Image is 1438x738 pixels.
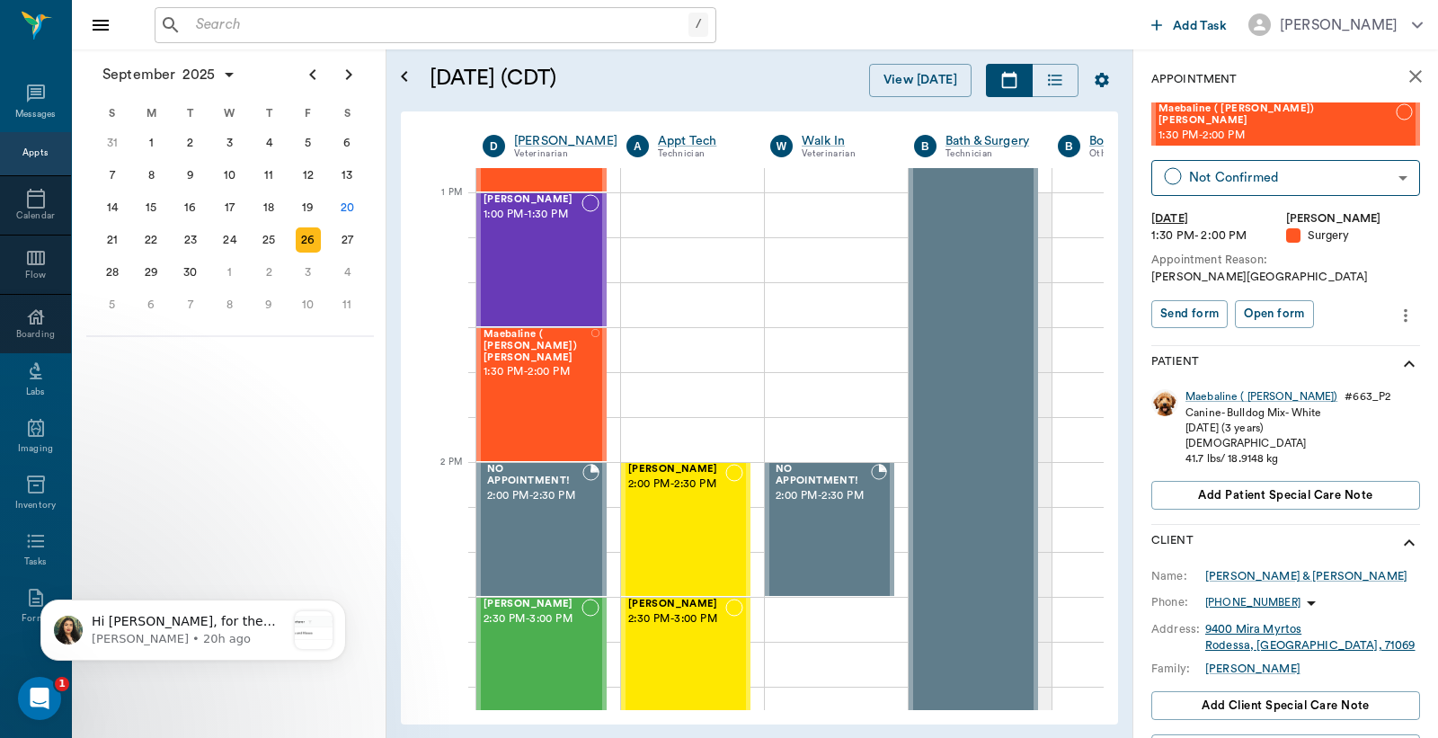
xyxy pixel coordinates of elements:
button: Next page [331,57,367,93]
div: Thursday, October 2, 2025 [256,260,281,285]
span: 1:30 PM - 2:00 PM [1158,127,1396,145]
div: S [327,100,367,127]
div: Sunday, September 21, 2025 [100,227,125,253]
span: 1:00 PM - 1:30 PM [484,206,581,224]
div: Sunday, September 14, 2025 [100,195,125,220]
div: Thursday, September 4, 2025 [256,130,281,156]
div: NOT_CONFIRMED, 2:00 PM - 2:30 PM [621,462,750,597]
div: Tuesday, October 7, 2025 [178,292,203,317]
span: September [99,62,179,87]
div: Friday, September 5, 2025 [296,130,321,156]
div: Sunday, September 7, 2025 [100,163,125,188]
div: Saturday, September 13, 2025 [334,163,359,188]
div: [PERSON_NAME] [514,132,617,150]
div: Today, Saturday, September 20, 2025 [334,195,359,220]
div: Wednesday, September 24, 2025 [217,227,243,253]
span: 2:00 PM - 2:30 PM [628,476,725,493]
a: Walk In [802,132,887,150]
span: Maebaline ( [PERSON_NAME]) [PERSON_NAME] [484,329,591,363]
div: M [132,100,172,127]
button: close [1398,58,1434,94]
div: Monday, September 8, 2025 [138,163,164,188]
div: Wednesday, September 3, 2025 [217,130,243,156]
span: 1:30 PM - 2:00 PM [484,363,591,381]
div: [PERSON_NAME] & [PERSON_NAME] [1205,568,1407,584]
div: 1 PM [415,183,462,228]
div: NOT_CONFIRMED, 2:30 PM - 3:00 PM [621,597,750,732]
div: Saturday, September 6, 2025 [334,130,359,156]
svg: show more [1398,353,1420,375]
input: Search [189,13,688,38]
iframe: Intercom live chat [18,677,61,720]
div: Surgery [1286,227,1421,245]
div: NOT_CONFIRMED, 1:30 PM - 2:00 PM [476,327,607,462]
div: T [249,100,288,127]
span: 2:30 PM - 3:00 PM [484,610,581,628]
div: Monday, October 6, 2025 [138,292,164,317]
div: 41.7 lbs / 18.9148 kg [1185,451,1390,467]
span: 2:00 PM - 2:30 PM [487,487,582,505]
div: Technician [945,147,1031,162]
div: Technician [658,147,743,162]
div: [PERSON_NAME] [1286,210,1421,227]
div: Messages [15,108,57,121]
div: [DATE] [1151,210,1286,227]
div: Inventory [15,499,56,512]
div: [DATE] (3 years) [1185,421,1390,436]
div: Saturday, October 11, 2025 [334,292,359,317]
div: Wednesday, October 8, 2025 [217,292,243,317]
div: D [483,135,505,157]
a: 9400 Mira MyrtosRodessa, [GEOGRAPHIC_DATA], 71069 [1205,624,1416,651]
div: Friday, September 26, 2025 [296,227,321,253]
a: Maebaline ( [PERSON_NAME]) [1185,389,1337,405]
button: Close drawer [83,7,119,43]
button: Open form [1235,300,1313,328]
div: Saturday, September 27, 2025 [334,227,359,253]
div: [DEMOGRAPHIC_DATA] [1185,436,1390,451]
div: Wednesday, September 10, 2025 [217,163,243,188]
div: Other [1089,147,1199,162]
span: Add patient Special Care Note [1198,485,1372,505]
div: S [93,100,132,127]
span: NO APPOINTMENT! [776,464,871,487]
div: Tasks [24,556,47,569]
div: Friday, October 3, 2025 [296,260,321,285]
span: [PERSON_NAME] [628,599,725,610]
button: Send form [1151,300,1228,328]
div: F [288,100,328,127]
button: Previous page [295,57,331,93]
a: [PERSON_NAME] [1205,661,1300,677]
div: Name: [1151,568,1205,584]
div: Tuesday, September 30, 2025 [178,260,203,285]
button: Open calendar [394,42,415,111]
p: Patient [1151,353,1199,375]
a: Board &Procedures [1089,132,1199,150]
div: Friday, September 12, 2025 [296,163,321,188]
div: Phone: [1151,594,1205,610]
div: BOOKED, 2:00 PM - 2:30 PM [476,462,607,597]
div: Tuesday, September 9, 2025 [178,163,203,188]
span: Maebaline ( [PERSON_NAME]) [PERSON_NAME] [1158,103,1396,127]
span: 2:00 PM - 2:30 PM [776,487,871,505]
div: Friday, September 19, 2025 [296,195,321,220]
p: Appointment [1151,71,1237,88]
div: Not Confirmed [1189,167,1391,188]
button: September2025 [93,57,245,93]
button: [PERSON_NAME] [1234,8,1437,41]
div: B [914,135,936,157]
div: Appt Tech [658,132,743,150]
div: Thursday, September 18, 2025 [256,195,281,220]
span: [PERSON_NAME] [628,464,725,476]
div: T [171,100,210,127]
h5: [DATE] (CDT) [430,64,706,93]
div: Sunday, August 31, 2025 [100,130,125,156]
svg: show more [1398,532,1420,554]
button: Add client Special Care Note [1151,691,1420,720]
div: A [626,135,649,157]
div: [PERSON_NAME][GEOGRAPHIC_DATA] [1151,269,1420,286]
div: Monday, September 29, 2025 [138,260,164,285]
div: Friday, October 10, 2025 [296,292,321,317]
div: Family: [1151,661,1205,677]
